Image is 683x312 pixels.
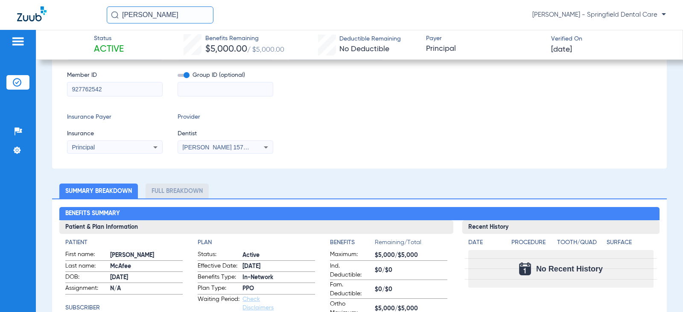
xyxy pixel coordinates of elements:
span: Dentist [178,129,273,138]
span: Insurance Payer [67,113,163,122]
span: Active [242,251,315,260]
span: Effective Date: [198,262,239,272]
h3: Patient & Plan Information [59,220,453,234]
span: [PERSON_NAME] 1578857561 [182,144,266,151]
span: Insurance [67,129,163,138]
span: $0/$0 [375,285,447,294]
app-breakdown-title: Date [468,238,504,250]
img: hamburger-icon [11,36,25,47]
span: / $5,000.00 [247,47,284,53]
span: Active [94,44,124,55]
li: Summary Breakdown [59,184,138,198]
span: No Deductible [339,45,389,53]
h4: Benefits [330,238,375,247]
span: Deductible Remaining [339,35,401,44]
span: [PERSON_NAME] - Springfield Dental Care [532,11,666,19]
h4: Patient [65,238,183,247]
a: Check Disclaimers [242,296,274,311]
app-breakdown-title: Tooth/Quad [557,238,604,250]
h2: Benefits Summary [59,207,659,221]
span: Verified On [551,35,669,44]
span: $0/$0 [375,266,447,275]
span: Principal [426,44,544,54]
h4: Date [468,238,504,247]
li: Full Breakdown [146,184,209,198]
h4: Procedure [511,238,554,247]
span: In-Network [242,273,315,282]
h3: Recent History [462,220,659,234]
span: [PERSON_NAME] [110,251,183,260]
app-breakdown-title: Procedure [511,238,554,250]
span: Remaining/Total [375,238,447,250]
span: No Recent History [536,265,603,273]
h4: Plan [198,238,315,247]
h4: Surface [607,238,653,247]
span: Provider [178,113,273,122]
button: Open calendar [367,47,383,60]
span: Benefits Type: [198,273,239,283]
img: Zuub Logo [17,6,47,21]
span: Maximum: [330,250,372,260]
span: DOB: [65,273,107,283]
span: Principal [72,144,95,151]
img: Search Icon [111,11,119,19]
span: Payer [426,34,544,43]
span: [DATE] [242,262,315,271]
span: Plan Type: [198,284,239,294]
app-breakdown-title: Benefits [330,238,375,250]
span: Member ID [67,71,163,80]
span: McAfee [110,262,183,271]
span: [DATE] [110,273,183,282]
app-breakdown-title: Surface [607,238,653,250]
span: Ind. Deductible: [330,262,372,280]
span: Waiting Period: [198,295,239,312]
span: Status: [198,250,239,260]
img: Calendar [519,262,531,275]
span: PPO [242,284,315,293]
span: Last name: [65,262,107,272]
span: $5,000/$5,000 [375,251,447,260]
h4: Tooth/Quad [557,238,604,247]
span: Group ID (optional) [178,71,273,80]
span: Assignment: [65,284,107,294]
span: First name: [65,250,107,260]
span: N/A [110,284,183,293]
span: $5,000.00 [205,45,247,54]
span: [DATE] [551,44,572,55]
span: Fam. Deductible: [330,280,372,298]
span: Status [94,34,124,43]
span: Benefits Remaining [205,34,284,43]
input: Search for patients [107,6,213,23]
